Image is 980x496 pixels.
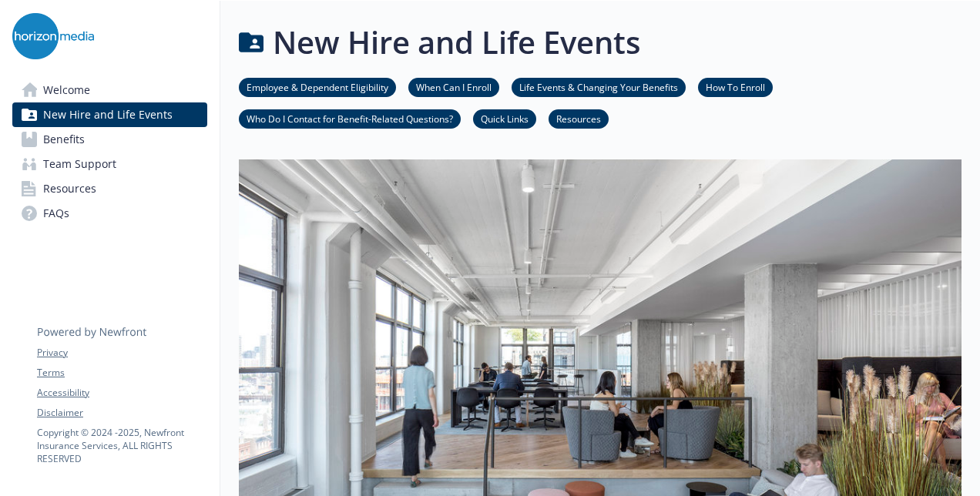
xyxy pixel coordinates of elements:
[698,79,773,94] a: How To Enroll
[408,79,499,94] a: When Can I Enroll
[12,152,207,176] a: Team Support
[37,366,206,380] a: Terms
[12,127,207,152] a: Benefits
[43,176,96,201] span: Resources
[12,102,207,127] a: New Hire and Life Events
[549,111,609,126] a: Resources
[239,79,396,94] a: Employee & Dependent Eligibility
[43,152,116,176] span: Team Support
[37,346,206,360] a: Privacy
[512,79,686,94] a: Life Events & Changing Your Benefits
[12,176,207,201] a: Resources
[12,201,207,226] a: FAQs
[43,201,69,226] span: FAQs
[43,102,173,127] span: New Hire and Life Events
[12,78,207,102] a: Welcome
[37,386,206,400] a: Accessibility
[37,406,206,420] a: Disclaimer
[37,426,206,465] p: Copyright © 2024 - 2025 , Newfront Insurance Services, ALL RIGHTS RESERVED
[43,127,85,152] span: Benefits
[273,19,640,65] h1: New Hire and Life Events
[473,111,536,126] a: Quick Links
[43,78,90,102] span: Welcome
[239,111,461,126] a: Who Do I Contact for Benefit-Related Questions?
